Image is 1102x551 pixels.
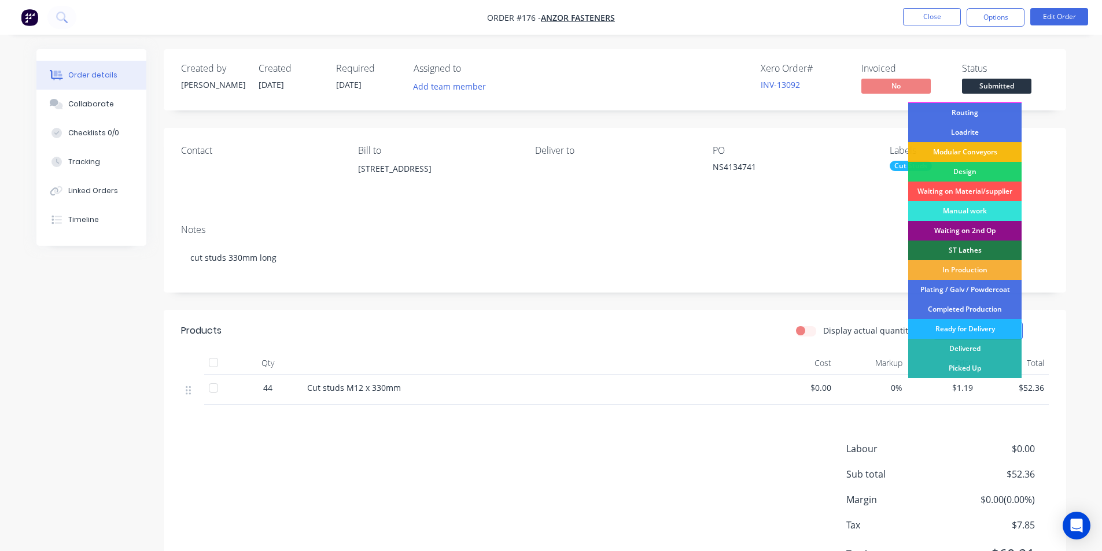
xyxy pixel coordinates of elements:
[846,518,949,532] span: Tax
[1030,8,1088,25] button: Edit Order
[962,79,1031,96] button: Submitted
[908,123,1022,142] div: Loadrite
[908,221,1022,241] div: Waiting on 2nd Op
[846,467,949,481] span: Sub total
[68,128,119,138] div: Checklists 0/0
[541,12,615,23] a: Anzor Fasteners
[68,70,117,80] div: Order details
[36,205,146,234] button: Timeline
[962,79,1031,93] span: Submitted
[908,319,1022,339] div: Ready for Delivery
[263,382,272,394] span: 44
[908,241,1022,260] div: ST Lathes
[912,382,974,394] span: $1.19
[181,79,245,91] div: [PERSON_NAME]
[713,145,871,156] div: PO
[949,493,1034,506] span: $0.00 ( 0.00 %)
[68,186,118,196] div: Linked Orders
[908,182,1022,201] div: Waiting on Material/supplier
[36,61,146,90] button: Order details
[908,260,1022,280] div: In Production
[181,224,1049,235] div: Notes
[908,103,1022,123] div: Routing
[770,382,832,394] span: $0.00
[908,358,1022,378] div: Picked Up
[949,442,1034,456] span: $0.00
[823,324,919,336] label: Display actual quantities
[181,63,245,74] div: Created by
[259,63,322,74] div: Created
[907,352,978,375] div: Price
[233,352,303,375] div: Qty
[967,8,1024,27] button: Options
[836,352,907,375] div: Markup
[414,79,492,94] button: Add team member
[307,382,401,393] span: Cut studs M12 x 330mm
[846,442,949,456] span: Labour
[908,299,1022,319] div: Completed Production
[68,157,100,167] div: Tracking
[414,63,529,74] div: Assigned to
[962,63,1049,74] div: Status
[949,467,1034,481] span: $52.36
[908,142,1022,162] div: Modular Conveyors
[765,352,836,375] div: Cost
[846,493,949,506] span: Margin
[68,99,114,109] div: Collaborate
[841,382,902,394] span: 0%
[36,90,146,119] button: Collaborate
[908,162,1022,182] div: Design
[908,280,1022,299] div: Plating / Galv / Powdercoat
[358,145,517,156] div: Bill to
[903,8,961,25] button: Close
[713,161,857,177] div: NS4134741
[21,9,38,26] img: Factory
[890,161,932,171] div: Cut Studs
[181,240,1049,275] div: cut studs 330mm long
[535,145,694,156] div: Deliver to
[861,63,948,74] div: Invoiced
[1063,512,1090,539] div: Open Intercom Messenger
[407,79,492,94] button: Add team member
[68,215,99,225] div: Timeline
[336,79,362,90] span: [DATE]
[861,79,931,93] span: No
[181,145,340,156] div: Contact
[358,161,517,177] div: [STREET_ADDRESS]
[336,63,400,74] div: Required
[487,12,541,23] span: Order #176 -
[982,382,1044,394] span: $52.36
[761,79,800,90] a: INV-13092
[908,339,1022,358] div: Delivered
[761,63,847,74] div: Xero Order #
[908,201,1022,221] div: Manual work
[890,145,1048,156] div: Labels
[358,161,517,198] div: [STREET_ADDRESS]
[36,147,146,176] button: Tracking
[36,176,146,205] button: Linked Orders
[181,324,222,338] div: Products
[36,119,146,147] button: Checklists 0/0
[949,518,1034,532] span: $7.85
[259,79,284,90] span: [DATE]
